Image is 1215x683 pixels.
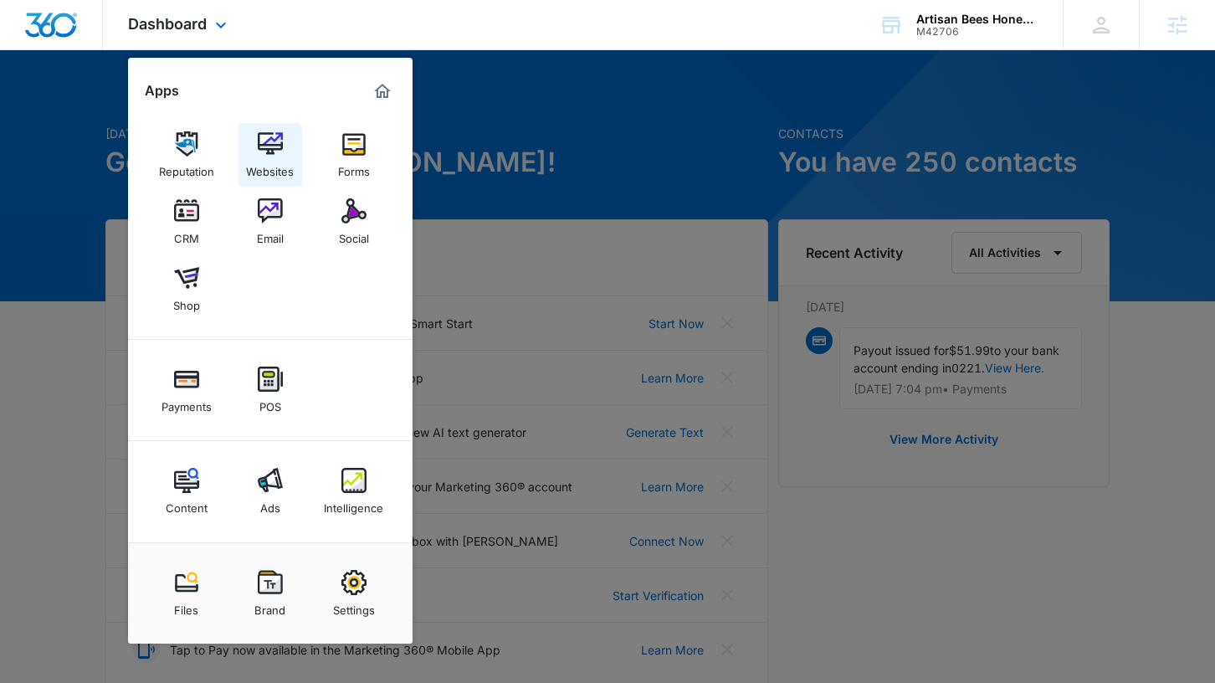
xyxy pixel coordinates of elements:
[238,190,302,254] a: Email
[238,123,302,187] a: Websites
[155,358,218,422] a: Payments
[238,358,302,422] a: POS
[333,595,375,617] div: Settings
[155,460,218,523] a: Content
[161,392,212,413] div: Payments
[338,157,370,178] div: Forms
[259,392,281,413] div: POS
[254,595,285,617] div: Brand
[322,562,386,625] a: Settings
[324,493,383,515] div: Intelligence
[166,493,208,515] div: Content
[155,123,218,187] a: Reputation
[322,123,386,187] a: Forms
[159,157,214,178] div: Reputation
[322,460,386,523] a: Intelligence
[155,190,218,254] a: CRM
[369,78,396,105] a: Marketing 360® Dashboard
[173,290,200,312] div: Shop
[322,190,386,254] a: Social
[260,493,280,515] div: Ads
[238,562,302,625] a: Brand
[128,15,207,33] span: Dashboard
[916,26,1038,38] div: account id
[155,257,218,321] a: Shop
[174,223,199,245] div: CRM
[246,157,294,178] div: Websites
[339,223,369,245] div: Social
[174,595,198,617] div: Files
[238,460,302,523] a: Ads
[145,83,179,99] h2: Apps
[916,13,1038,26] div: account name
[155,562,218,625] a: Files
[257,223,284,245] div: Email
